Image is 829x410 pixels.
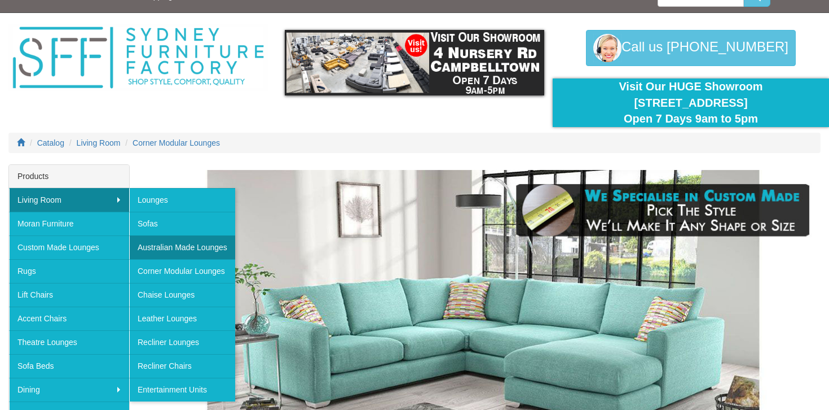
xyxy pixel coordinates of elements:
[129,188,235,212] a: Lounges
[9,212,129,235] a: Moran Furniture
[9,354,129,378] a: Sofa Beds
[9,283,129,307] a: Lift Chairs
[129,212,235,235] a: Sofas
[8,24,268,91] img: Sydney Furniture Factory
[129,259,235,283] a: Corner Modular Lounges
[9,307,129,330] a: Accent Chairs
[77,138,121,147] a: Living Room
[9,259,129,283] a: Rugs
[129,378,235,402] a: Entertainment Units
[285,30,544,95] img: showroom.gif
[9,188,129,212] a: Living Room
[129,307,235,330] a: Leather Lounges
[133,138,220,147] a: Corner Modular Lounges
[129,235,235,259] a: Australian Made Lounges
[9,378,129,402] a: Dining
[37,138,64,147] a: Catalog
[9,330,129,354] a: Theatre Lounges
[9,235,129,259] a: Custom Made Lounges
[129,283,235,307] a: Chaise Lounges
[129,354,235,378] a: Recliner Chairs
[129,330,235,354] a: Recliner Lounges
[561,78,821,127] div: Visit Our HUGE Showroom [STREET_ADDRESS] Open 7 Days 9am to 5pm
[9,165,129,188] div: Products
